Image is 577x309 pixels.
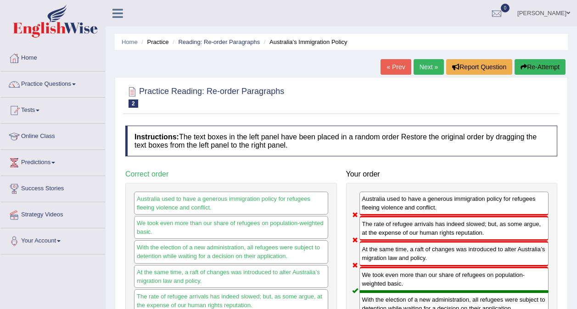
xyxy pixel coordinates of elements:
[134,265,328,288] div: At the same time, a raft of changes was introduced to alter Australia’s migration law and policy.
[381,59,411,75] a: « Prev
[0,202,105,225] a: Strategy Videos
[125,85,284,108] h2: Practice Reading: Re-order Paragraphs
[0,124,105,147] a: Online Class
[359,241,549,266] div: At the same time, a raft of changes was introduced to alter Australia’s migration law and policy.
[0,176,105,199] a: Success Stories
[178,39,260,45] a: Reading: Re-order Paragraphs
[122,39,138,45] a: Home
[125,126,557,156] h4: The text boxes in the left panel have been placed in a random order Restore the original order by...
[0,45,105,68] a: Home
[134,192,328,215] div: Australia used to have a generous immigration policy for refugees fleeing violence and conflict.
[139,38,168,46] li: Practice
[0,228,105,251] a: Your Account
[515,59,566,75] button: Re-Attempt
[359,192,549,215] div: Australia used to have a generous immigration policy for refugees fleeing violence and conflict.
[262,38,347,46] li: Australia’s Immigration Policy
[134,216,328,239] div: We took even more than our share of refugees on population-weighted basic.
[414,59,444,75] a: Next »
[446,59,512,75] button: Report Question
[134,240,328,263] div: With the election of a new administration, all refugees were subject to detention while waiting f...
[125,170,337,178] h4: Correct order
[501,4,510,12] span: 0
[134,133,179,141] b: Instructions:
[359,216,549,241] div: The rate of refugee arrivals has indeed slowed; but, as some argue, at the expense of our human r...
[0,72,105,94] a: Practice Questions
[0,150,105,173] a: Predictions
[129,99,138,108] span: 2
[359,267,549,292] div: We took even more than our share of refugees on population-weighted basic.
[346,170,558,178] h4: Your order
[0,98,105,121] a: Tests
